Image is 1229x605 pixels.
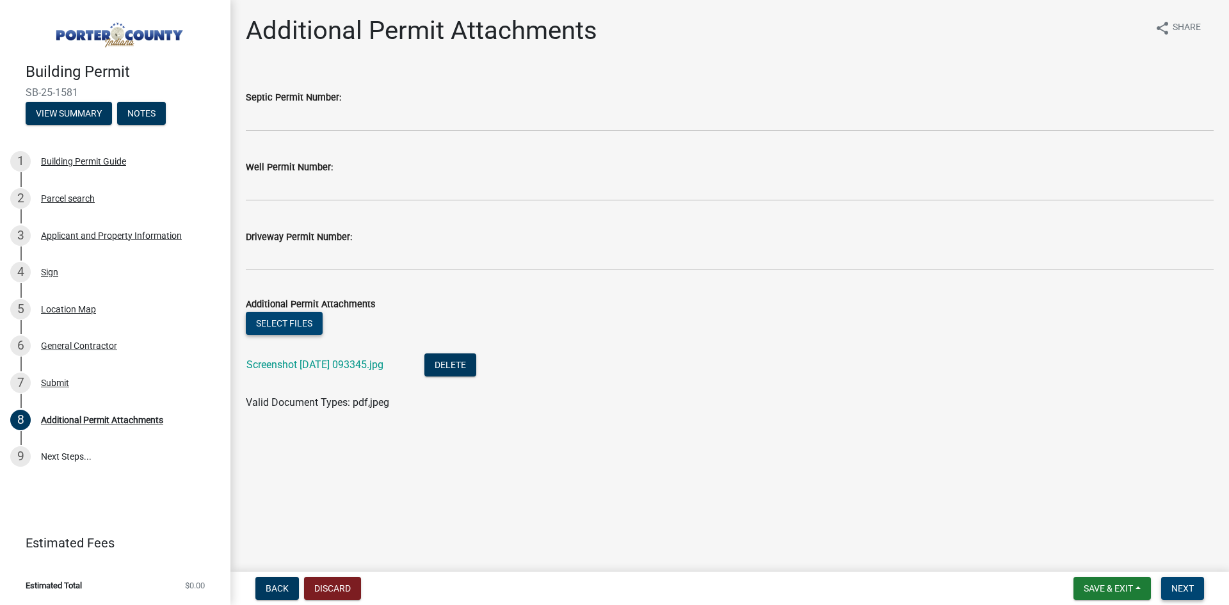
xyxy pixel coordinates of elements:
button: Select files [246,312,323,335]
div: 3 [10,225,31,246]
div: 9 [10,446,31,467]
h1: Additional Permit Attachments [246,15,597,46]
div: 6 [10,335,31,356]
button: Discard [304,577,361,600]
img: Porter County, Indiana [26,13,210,49]
div: 1 [10,151,31,172]
div: Sign [41,268,58,277]
i: share [1155,20,1170,36]
span: Share [1173,20,1201,36]
label: Well Permit Number: [246,163,333,172]
button: Delete [424,353,476,376]
button: View Summary [26,102,112,125]
button: Notes [117,102,166,125]
button: Next [1161,577,1204,600]
label: Septic Permit Number: [246,93,341,102]
span: Back [266,583,289,593]
div: 8 [10,410,31,430]
div: Applicant and Property Information [41,231,182,240]
div: 4 [10,262,31,282]
div: Additional Permit Attachments [41,415,163,424]
wm-modal-confirm: Notes [117,109,166,119]
div: Parcel search [41,194,95,203]
wm-modal-confirm: Summary [26,109,112,119]
span: Save & Exit [1084,583,1133,593]
span: Valid Document Types: pdf,jpeg [246,396,389,408]
div: Submit [41,378,69,387]
a: Estimated Fees [10,530,210,556]
div: 5 [10,299,31,319]
span: SB-25-1581 [26,86,205,99]
label: Additional Permit Attachments [246,300,375,309]
div: Building Permit Guide [41,157,126,166]
span: Next [1171,583,1194,593]
div: Location Map [41,305,96,314]
div: 2 [10,188,31,209]
button: Save & Exit [1073,577,1151,600]
div: General Contractor [41,341,117,350]
span: Estimated Total [26,581,82,590]
button: Back [255,577,299,600]
a: Screenshot [DATE] 093345.jpg [246,359,383,371]
button: shareShare [1145,15,1211,40]
label: Driveway Permit Number: [246,233,352,242]
div: 7 [10,373,31,393]
wm-modal-confirm: Delete Document [424,360,476,372]
span: $0.00 [185,581,205,590]
h4: Building Permit [26,63,220,81]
